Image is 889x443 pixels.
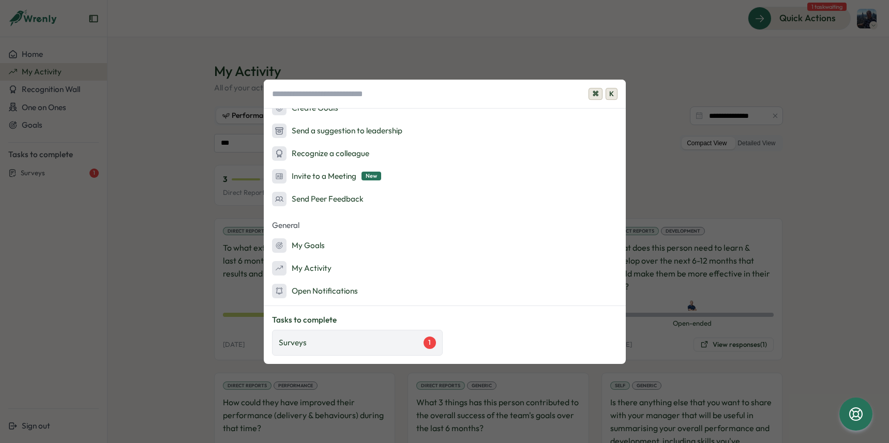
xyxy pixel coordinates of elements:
button: My Goals [264,235,626,256]
span: K [606,88,617,100]
button: Send Peer Feedback [264,189,626,209]
button: Invite to a MeetingNew [264,166,626,187]
div: Send Peer Feedback [272,192,364,206]
p: Surveys [279,337,307,348]
span: New [361,172,381,180]
div: Invite to a Meeting [272,169,381,184]
button: Send a suggestion to leadership [264,120,626,141]
div: 1 [424,337,436,349]
div: My Activity [272,261,332,276]
div: Send a suggestion to leadership [272,124,402,138]
span: ⌘ [589,88,602,100]
button: My Activity [264,258,626,279]
button: Open Notifications [264,281,626,301]
button: Recognize a colleague [264,143,626,164]
div: Open Notifications [272,284,358,298]
div: Recognize a colleague [272,146,369,161]
div: My Goals [272,238,325,253]
p: Tasks to complete [272,314,617,326]
p: General [264,218,626,233]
